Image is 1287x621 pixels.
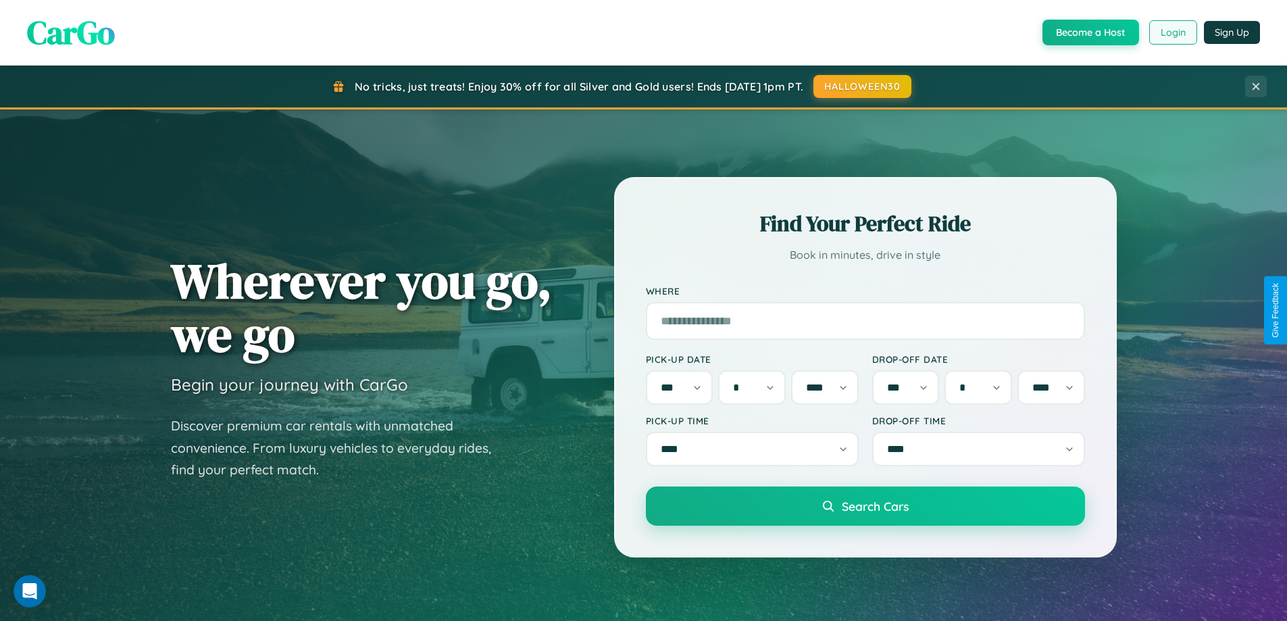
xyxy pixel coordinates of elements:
[171,374,408,395] h3: Begin your journey with CarGo
[1042,20,1139,45] button: Become a Host
[646,245,1085,265] p: Book in minutes, drive in style
[872,415,1085,426] label: Drop-off Time
[27,10,115,55] span: CarGo
[646,415,859,426] label: Pick-up Time
[171,254,552,361] h1: Wherever you go, we go
[813,75,911,98] button: HALLOWEEN30
[872,353,1085,365] label: Drop-off Date
[646,353,859,365] label: Pick-up Date
[646,487,1085,526] button: Search Cars
[355,80,803,93] span: No tricks, just treats! Enjoy 30% off for all Silver and Gold users! Ends [DATE] 1pm PT.
[171,415,509,481] p: Discover premium car rentals with unmatched convenience. From luxury vehicles to everyday rides, ...
[646,209,1085,239] h2: Find Your Perfect Ride
[1149,20,1197,45] button: Login
[646,285,1085,297] label: Where
[1204,21,1260,44] button: Sign Up
[842,499,909,514] span: Search Cars
[14,575,46,607] iframe: Intercom live chat
[1271,283,1280,338] div: Give Feedback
